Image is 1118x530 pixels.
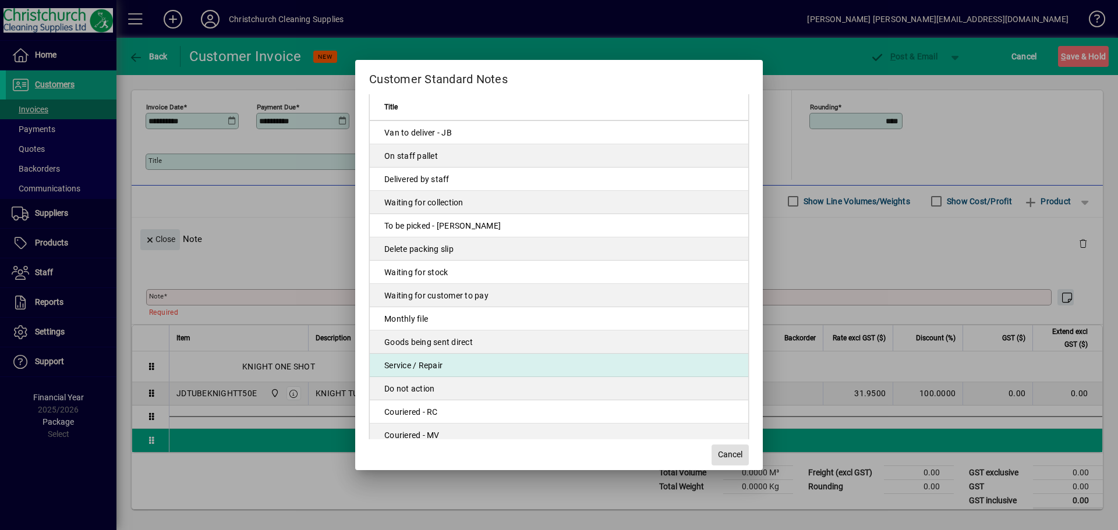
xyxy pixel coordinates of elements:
td: Van to deliver - JB [370,121,748,144]
button: Cancel [712,444,749,465]
td: On staff pallet [370,144,748,168]
td: Do not action [370,377,748,400]
td: Waiting for collection [370,191,748,214]
td: To be picked - [PERSON_NAME] [370,214,748,237]
td: Monthly file [370,307,748,330]
td: Couriered - RC [370,400,748,424]
td: Waiting for stock [370,261,748,284]
span: Title [384,101,398,113]
td: Waiting for customer to pay [370,284,748,307]
td: Couriered - MV [370,424,748,447]
td: Delivered by staff [370,168,748,191]
td: Goods being sent direct [370,330,748,354]
td: Delete packing slip [370,237,748,261]
h2: Customer Standard Notes [355,60,763,94]
td: Service / Repair [370,354,748,377]
span: Cancel [718,449,742,461]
